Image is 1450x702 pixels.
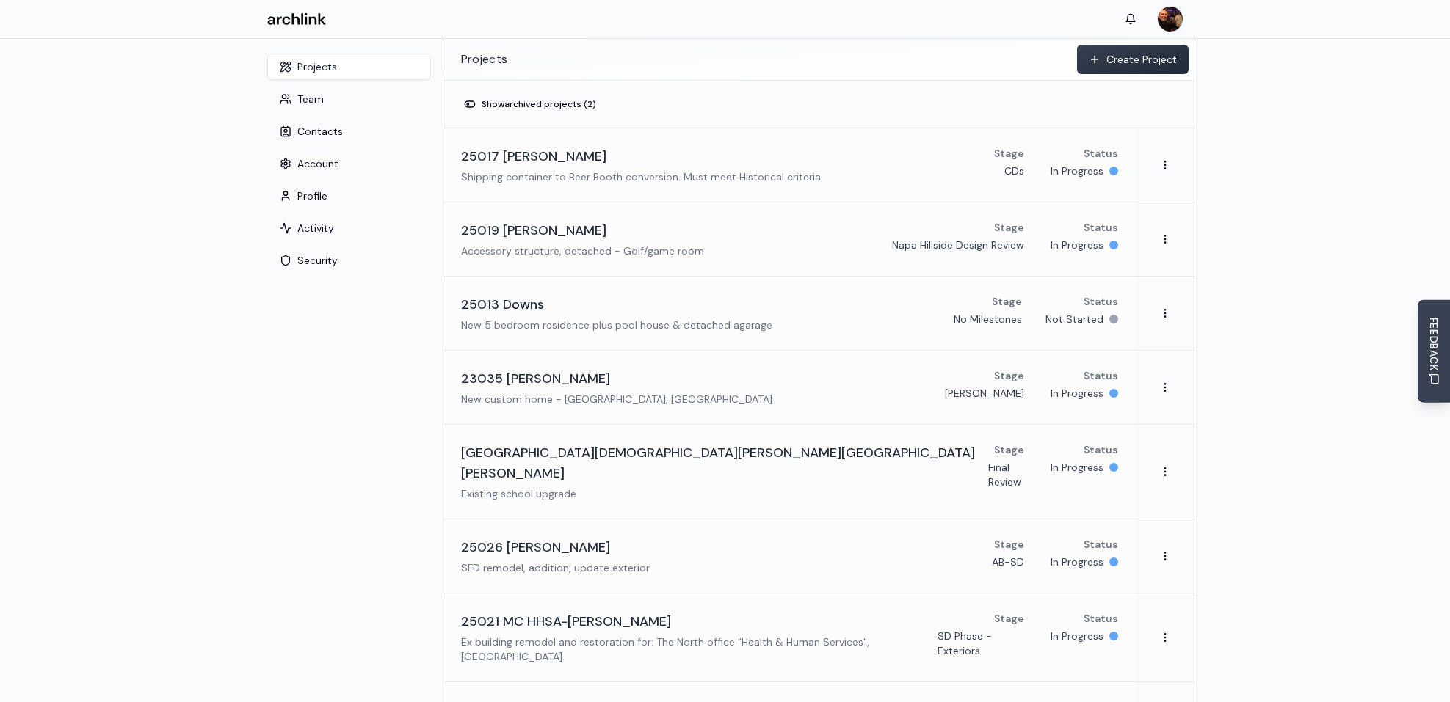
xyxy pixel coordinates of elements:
[443,519,1136,593] a: 25026 [PERSON_NAME]SFD remodel, addition, update exteriorStageAB-SDStatusIn Progress
[1045,312,1103,326] p: Not Started
[461,220,606,241] h3: 25019 [PERSON_NAME]
[267,13,326,26] img: Archlink
[461,244,704,258] p: Accessory structure, detached - Golf/game room
[1158,7,1183,32] img: MARC JONES
[1084,442,1118,457] p: Status
[443,425,1136,519] a: [GEOGRAPHIC_DATA][DEMOGRAPHIC_DATA][PERSON_NAME][GEOGRAPHIC_DATA][PERSON_NAME]Existing school upg...
[267,215,431,241] button: Activity
[461,392,772,406] p: New custom home - [GEOGRAPHIC_DATA], [GEOGRAPHIC_DATA]
[1084,220,1118,235] p: Status
[443,593,1136,681] a: 25021 MC HHSA-[PERSON_NAME]Ex building remodel and restoration for: The North office "Health & Hu...
[267,54,431,80] button: Projects
[443,351,1136,424] a: 23035 [PERSON_NAME]New custom home - [GEOGRAPHIC_DATA], [GEOGRAPHIC_DATA]Stage[PERSON_NAME]Status...
[994,611,1024,626] p: Stage
[461,368,610,389] h3: 23035 [PERSON_NAME]
[994,537,1024,552] p: Stage
[1051,629,1103,643] p: In Progress
[267,222,431,238] a: Activity
[461,442,989,483] h3: [GEOGRAPHIC_DATA][DEMOGRAPHIC_DATA][PERSON_NAME][GEOGRAPHIC_DATA][PERSON_NAME]
[1051,386,1103,401] p: In Progress
[267,158,431,173] a: Account
[267,255,431,270] a: Security
[1427,317,1441,370] span: FEEDBACK
[461,611,671,632] h3: 25021 MC HHSA-[PERSON_NAME]
[443,277,1136,350] a: 25013 DownsNew 5 bedroom residence plus pool house & detached agarageStageNo MilestonesStatusNot ...
[992,294,1022,309] p: Stage
[267,86,431,112] button: Team
[461,318,772,332] p: New 5 bedroom residence plus pool house & detached agarage
[954,312,1022,326] p: No Milestones
[461,39,508,80] h2: Projects
[938,629,1024,658] p: SD Phase - Exteriors
[1051,164,1103,178] p: In Progress
[455,92,605,116] button: Showarchived projects (2)
[1084,146,1118,161] p: Status
[1084,537,1118,552] p: Status
[267,183,431,209] button: Profile
[443,128,1136,202] a: 25017 [PERSON_NAME]Shipping container to Beer Booth conversion. Must meet Historical criteria.Sta...
[461,294,544,315] h3: 25013 Downs
[945,386,1024,401] p: [PERSON_NAME]
[267,93,431,109] a: Team
[1004,164,1024,178] p: CDs
[267,125,431,141] a: Contacts
[1051,460,1103,475] p: In Progress
[1077,45,1189,74] button: Create Project
[994,220,1024,235] p: Stage
[267,118,431,145] button: Contacts
[267,150,431,177] button: Account
[1084,294,1118,309] p: Status
[461,635,938,664] p: Ex building remodel and restoration for: The North office "Health & Human Services", [GEOGRAPHIC_...
[994,368,1024,383] p: Stage
[892,238,1024,252] p: Napa Hillside Design Review
[461,560,650,575] p: SFD remodel, addition, update exterior
[461,486,989,501] p: Existing school upgrade
[267,190,431,205] a: Profile
[1084,611,1118,626] p: Status
[992,555,1024,569] p: AB-SD
[1051,238,1103,252] p: In Progress
[461,146,606,167] h3: 25017 [PERSON_NAME]
[988,460,1023,489] p: Final Review
[443,202,1136,276] a: 25019 [PERSON_NAME]Accessory structure, detached - Golf/game roomStageNapa Hillside Design Review...
[994,146,1024,161] p: Stage
[1418,299,1450,403] button: Send Feedback
[267,61,431,76] a: Projects
[461,537,610,557] h3: 25026 [PERSON_NAME]
[1051,555,1103,569] p: In Progress
[461,169,823,184] p: Shipping container to Beer Booth conversion. Must meet Historical criteria.
[1084,368,1118,383] p: Status
[267,247,431,274] button: Security
[994,442,1024,457] p: Stage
